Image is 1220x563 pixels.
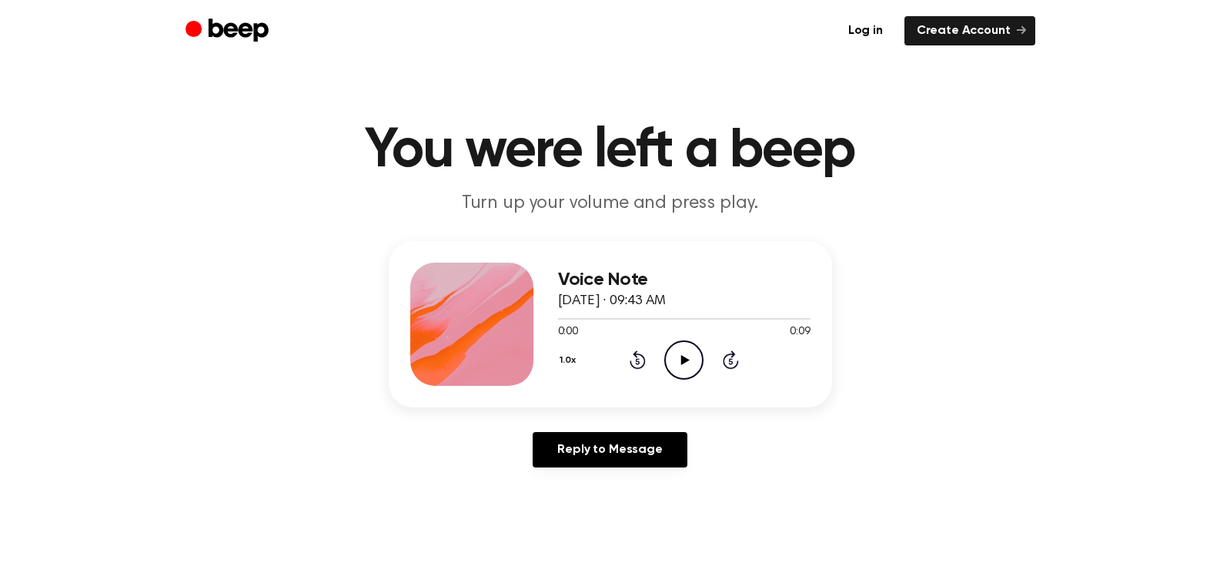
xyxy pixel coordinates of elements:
button: 1.0x [558,347,582,374]
a: Log in [836,16,895,45]
a: Beep [186,16,272,46]
a: Reply to Message [533,432,687,467]
span: 0:00 [558,324,578,340]
h1: You were left a beep [216,123,1004,179]
a: Create Account [904,16,1035,45]
h3: Voice Note [558,270,811,290]
span: [DATE] · 09:43 AM [558,294,666,308]
p: Turn up your volume and press play. [315,191,906,216]
span: 0:09 [790,324,810,340]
